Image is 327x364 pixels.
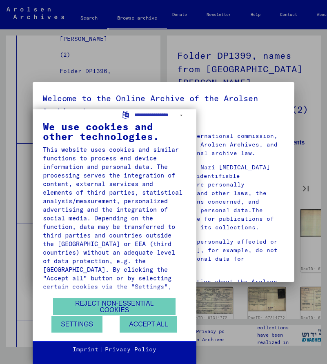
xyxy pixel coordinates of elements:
[53,298,176,315] button: Reject non-essential cookies
[51,316,102,333] button: Settings
[120,316,177,333] button: Accept all
[73,346,98,354] a: Imprint
[43,145,186,334] div: This website uses cookies and similar functions to process end device information and personal da...
[43,122,186,141] div: We use cookies and other technologies.
[105,346,156,354] a: Privacy Policy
